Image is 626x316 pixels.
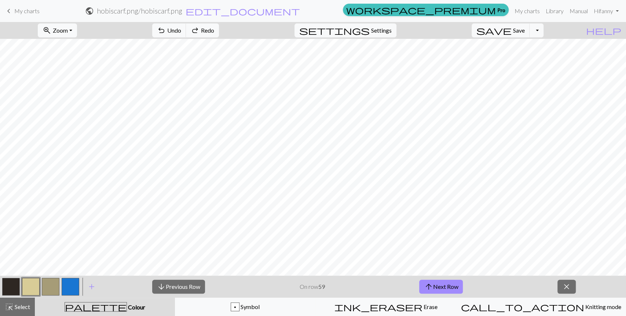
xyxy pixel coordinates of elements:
[461,302,584,312] span: call_to_action
[65,302,127,312] span: palette
[299,26,370,35] i: Settings
[201,27,214,34] span: Redo
[85,6,94,16] span: public
[191,25,199,36] span: redo
[127,304,145,311] span: Colour
[567,4,591,18] a: Manual
[4,5,40,17] a: My charts
[346,5,496,15] span: workspace_premium
[584,303,621,310] span: Knitting mode
[231,303,239,312] div: p
[422,303,438,310] span: Erase
[38,23,77,37] button: Zoom
[35,298,175,316] button: Colour
[167,27,181,34] span: Undo
[294,23,396,37] button: SettingsSettings
[97,7,182,15] h2: hobiscarf.png / hobiscarf.png
[14,7,40,14] span: My charts
[343,4,509,16] a: Pro
[186,23,219,37] button: Redo
[299,25,370,36] span: settings
[175,298,316,316] button: p Symbol
[334,302,422,312] span: ink_eraser
[371,26,392,35] span: Settings
[512,4,543,18] a: My charts
[476,25,512,36] span: save
[424,282,433,292] span: arrow_upward
[186,6,300,16] span: edit_document
[157,25,166,36] span: undo
[456,298,626,316] button: Knitting mode
[53,27,68,34] span: Zoom
[562,282,571,292] span: close
[152,23,186,37] button: Undo
[543,4,567,18] a: Library
[4,6,13,16] span: keyboard_arrow_left
[157,282,166,292] span: arrow_downward
[87,282,96,292] span: add
[5,302,14,312] span: highlight_alt
[239,303,260,310] span: Symbol
[318,283,325,290] strong: 59
[586,25,621,36] span: help
[43,25,51,36] span: zoom_in
[14,303,30,310] span: Select
[152,280,205,294] button: Previous Row
[300,282,325,291] p: On row
[315,298,456,316] button: Erase
[419,280,463,294] button: Next Row
[513,27,525,34] span: Save
[591,4,622,18] a: Hifanny
[472,23,530,37] button: Save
